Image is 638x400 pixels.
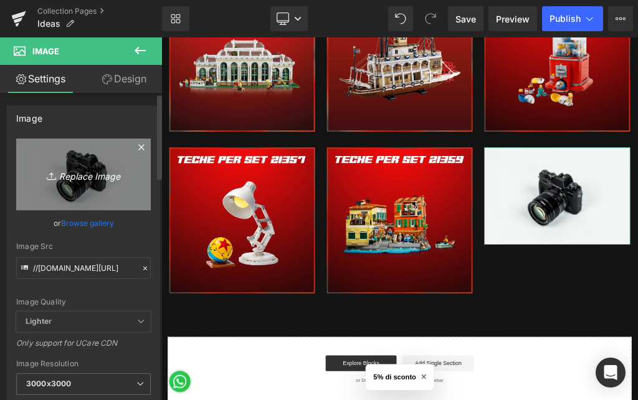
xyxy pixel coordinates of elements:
button: Publish [542,6,603,31]
div: Image [16,106,42,124]
button: Redo [418,6,443,31]
a: Collection Pages [37,6,162,16]
div: Image Resolution [16,359,151,368]
span: Image [32,46,59,56]
button: Undo [388,6,413,31]
span: Preview [496,12,530,26]
a: Browse gallery [61,212,114,234]
div: Only support for UCare CDN [16,338,151,356]
a: New Library [162,6,189,31]
span: Save [455,12,476,26]
div: Image Src [16,242,151,251]
div: Open Intercom Messenger [596,358,626,388]
a: Preview [488,6,537,31]
input: Link [16,257,151,279]
span: Ideas [37,19,60,29]
a: Design [83,65,164,93]
button: More [608,6,633,31]
div: or [16,217,151,230]
i: Replace Image [34,167,133,182]
div: Image Quality [16,298,151,306]
b: Lighter [26,316,52,326]
b: 3000x3000 [26,379,71,388]
span: Publish [550,14,581,24]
